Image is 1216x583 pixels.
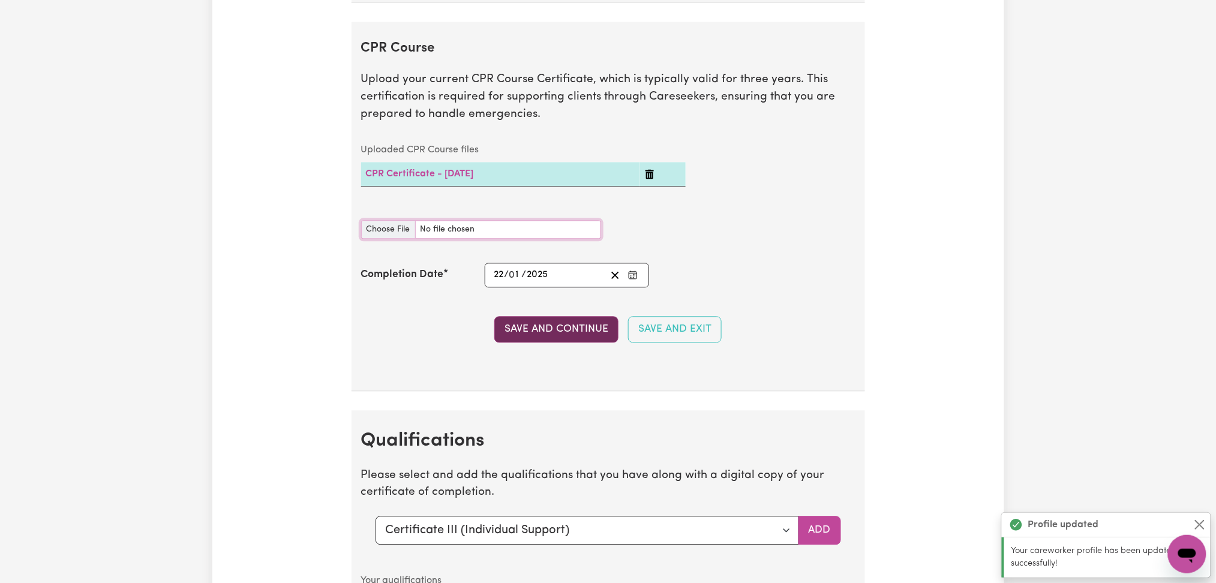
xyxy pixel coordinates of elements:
[606,268,624,284] button: Clear date
[494,268,505,284] input: --
[509,271,515,280] span: 0
[366,170,474,179] a: CPR Certificate - [DATE]
[628,317,722,343] button: Save and Exit
[361,430,855,453] h2: Qualifications
[521,270,526,281] span: /
[494,317,618,343] button: Save and Continue
[798,516,841,545] button: Add selected qualification
[1011,545,1203,570] p: Your careworker profile has been updated successfully!
[624,268,641,284] button: Enter the Completion Date of your CPR Course
[361,72,855,124] p: Upload your current CPR Course Certificate, which is typically valid for three years. This certif...
[361,139,686,163] caption: Uploaded CPR Course files
[361,268,444,283] label: Completion Date
[1193,518,1207,532] button: Close
[361,468,855,503] p: Please select and add the qualifications that you have along with a digital copy of your certific...
[1168,535,1206,573] iframe: Button to launch messaging window
[505,270,509,281] span: /
[510,268,521,284] input: --
[1028,518,1099,532] strong: Profile updated
[645,167,654,182] button: Delete CPR Certificate - 22/01/2025
[361,41,855,58] h2: CPR Course
[526,268,548,284] input: ----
